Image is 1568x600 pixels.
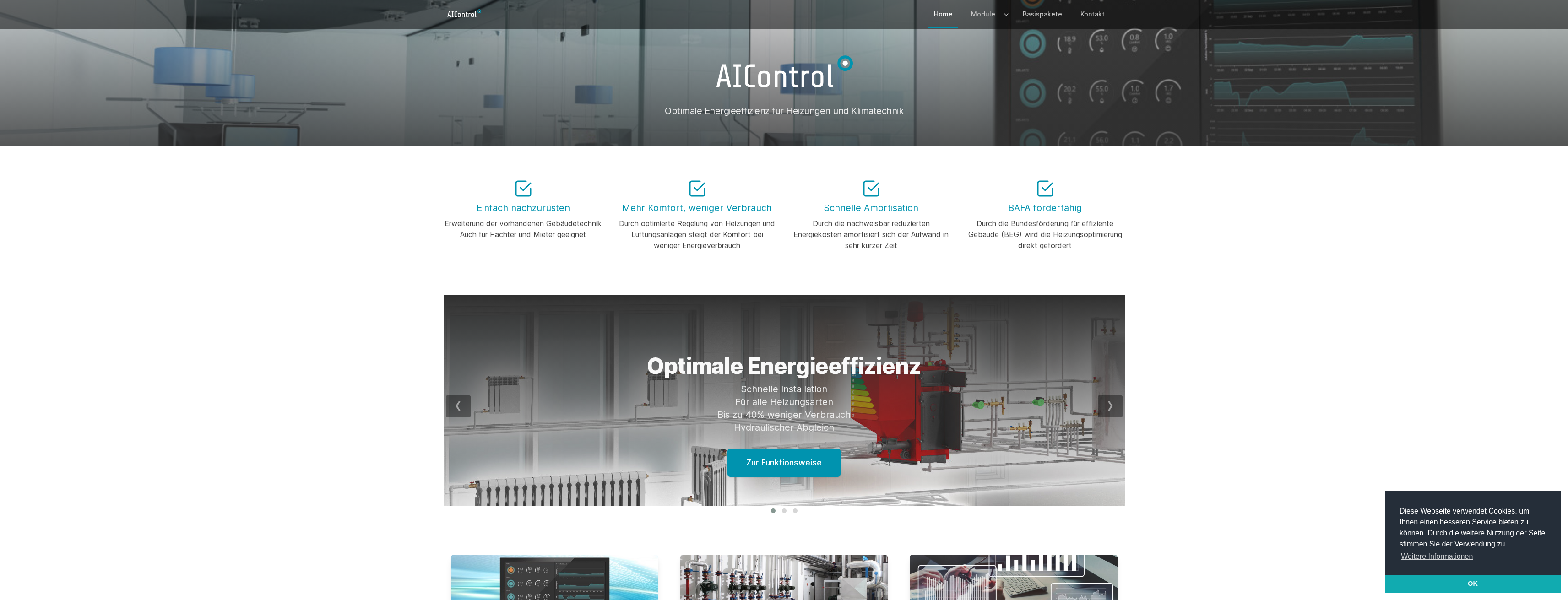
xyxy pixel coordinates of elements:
[1385,575,1561,593] a: dismiss cookie message
[619,383,949,434] p: Schnelle Installation Für alle Heizungsarten Bis zu 40% weniger Verbrauch Hydraulischer Abgleich
[966,218,1125,251] div: Durch die Bundesförderung für effiziente Gebäude (BEG) wird die Heizungsoptimierung direkt gefördert
[1075,1,1110,27] a: Kontakt
[1001,1,1010,27] button: Expand / collapse menu
[444,6,489,21] a: Logo
[446,395,471,417] div: prev
[701,44,868,103] img: AIControl GmbH
[619,355,949,377] h1: Optimale Energieeffizienz
[928,1,958,27] a: Home
[966,1,1001,27] a: Module
[1385,491,1561,593] div: cookieconsent
[792,201,951,214] h3: Schnelle Amortisation
[1017,1,1068,27] a: Basispakete
[1400,550,1475,563] a: learn more about cookies
[618,201,777,214] h3: Mehr Komfort, weniger Verbrauch
[618,218,777,251] div: Durch optimierte Regelung von Heizungen und Lüftungsanlagen steigt der Komfort bei weniger Energi...
[444,104,1125,117] h1: Optimale Energieeffizienz für Heizungen und Klimatechnik
[966,201,1125,214] h3: BAFA förderfähig
[1400,506,1546,563] span: Diese Webseite verwendet Cookies, um Ihnen einen besseren Service bieten zu können. Durch die wei...
[792,218,951,251] div: Durch die nachweisbar reduzierten Energiekosten amortisiert sich der Aufwand in sehr kurzer Zeit
[444,218,603,240] div: Erweiterung der vorhandenen Gebäudetechnik Auch für Pächter und Mieter geeignet
[444,201,603,214] h3: Einfach nachzurüsten
[727,449,841,477] a: Zur Funktionsweise
[1098,395,1123,417] div: next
